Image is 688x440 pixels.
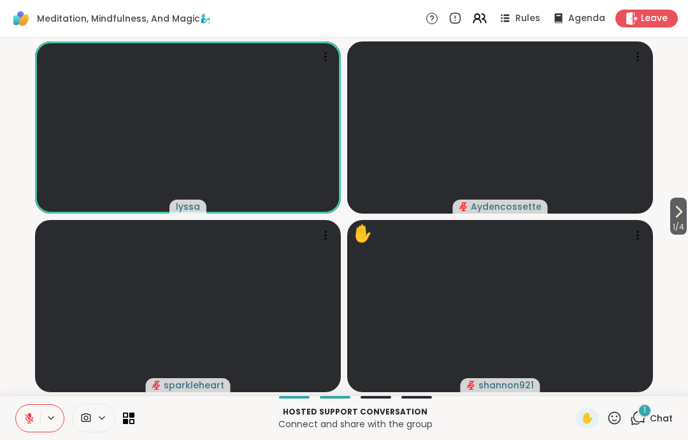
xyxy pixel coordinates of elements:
[142,406,568,418] p: Hosted support conversation
[37,12,211,25] span: Meditation, Mindfulness, And Magic🧞‍♂️
[478,379,534,392] span: shannon921
[641,12,668,25] span: Leave
[568,12,605,25] span: Agenda
[10,8,32,29] img: ShareWell Logomark
[650,412,673,425] span: Chat
[176,200,200,213] span: lyssa
[670,198,687,235] button: 1/4
[643,405,646,416] span: 1
[152,381,161,390] span: audio-muted
[459,202,468,211] span: audio-muted
[142,418,568,430] p: Connect and share with the group
[581,411,594,426] span: ✋
[164,379,224,392] span: sparkleheart
[352,221,373,246] div: ✋
[471,200,541,213] span: Aydencossette
[670,219,687,235] span: 1 / 4
[467,381,476,390] span: audio-muted
[515,12,540,25] span: Rules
